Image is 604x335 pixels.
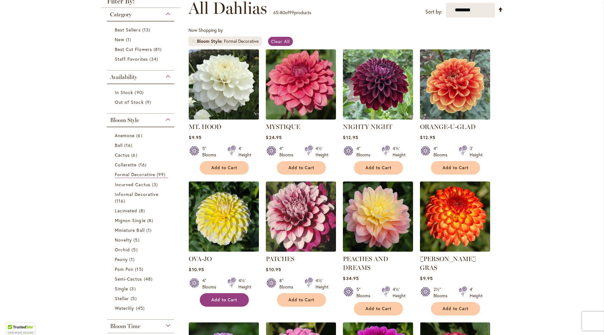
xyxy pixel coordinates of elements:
a: Nighty Night [343,115,413,121]
button: Add to Cart [354,161,403,175]
span: Now Shopping by [188,27,223,33]
a: New [115,36,168,43]
img: MYSTIQUE [266,49,336,120]
div: 4½' Height [316,145,328,158]
span: Peony [115,256,128,262]
div: 5" Blooms [202,145,220,158]
div: 4' Height [470,286,483,299]
span: Ball [115,142,123,148]
span: 5 [131,295,138,302]
p: - of products [273,8,311,18]
button: Add to Cart [277,161,326,175]
a: Semi-Cactus 48 [115,276,168,282]
span: $12.95 [343,134,358,140]
a: Pom Pon 15 [115,266,168,272]
a: Patches [266,247,336,253]
span: In Stock [115,89,133,95]
span: 5 [133,237,141,243]
a: MARDY GRAS [420,247,490,253]
a: Orange-U-Glad [420,115,490,121]
span: Bloom Time [110,323,140,330]
div: 4" Blooms [356,145,374,158]
span: Formal Decorative [115,171,155,177]
span: 16 [124,142,134,148]
a: Best Cut Flowers [115,46,168,53]
a: Best Sellers [115,26,168,33]
span: 3 [130,285,137,292]
span: $12.95 [420,134,435,140]
a: Stellar 5 [115,295,168,302]
a: Staff Favorites [115,56,168,62]
span: 6 [136,132,144,139]
div: 4" Blooms [202,277,220,290]
a: Anemone 6 [115,132,168,139]
div: 4' Height [238,145,251,158]
span: Add to Cart [288,165,314,170]
span: Add to Cart [443,165,468,170]
div: Formal Decorative [224,38,259,44]
a: Mignon Single 8 [115,217,168,224]
img: Nighty Night [343,49,413,120]
span: 81 [154,46,163,53]
span: 99 [157,171,167,178]
span: 48 [144,276,154,282]
span: Staff Favorites [115,56,148,62]
span: Add to Cart [366,306,391,311]
div: 4½' Height [238,277,251,290]
span: Waterlily [115,305,134,311]
span: Add to Cart [211,297,237,303]
span: Best Sellers [115,27,141,33]
button: Add to Cart [200,293,249,307]
img: MARDY GRAS [420,181,490,252]
span: Best Cut Flowers [115,46,152,52]
span: Add to Cart [443,306,468,311]
div: 4½' Height [393,145,405,158]
a: Incurved Cactus 3 [115,181,168,188]
span: $9.95 [189,134,201,140]
img: Patches [266,181,336,252]
span: 99 [289,9,294,15]
a: Miniature Ball 1 [115,227,168,233]
span: 116 [115,198,127,204]
span: Out of Stock [115,99,144,105]
a: Waterlily 45 [115,305,168,311]
a: PATCHES [266,255,294,263]
a: MT. HOOD [189,123,221,131]
span: 65 [273,9,278,15]
a: Out of Stock 9 [115,99,168,105]
iframe: Launch Accessibility Center [5,313,22,330]
span: $34.95 [343,275,359,281]
a: MT. HOOD [189,115,259,121]
span: 1 [129,256,136,263]
span: 9 [145,99,153,105]
a: Clear All [268,37,293,46]
span: Miniature Ball [115,227,145,233]
button: Add to Cart [200,161,249,175]
span: 15 [135,266,145,272]
span: $24.95 [266,134,282,140]
img: PEACHES AND DREAMS [343,181,413,252]
a: ORANGE-U-GLAD [420,123,476,131]
label: Sort by: [425,6,442,18]
a: Cactus 6 [115,152,168,158]
a: Ball 16 [115,142,168,148]
a: [PERSON_NAME] GRAS [420,255,476,271]
div: 4½' Height [393,286,405,299]
span: 3 [152,181,159,188]
span: Incurved Cactus [115,181,150,187]
a: Laciniated 8 [115,207,168,214]
a: OVA-JO [189,247,259,253]
span: 1 [126,36,133,43]
img: Orange-U-Glad [420,49,490,120]
span: Semi-Cactus [115,276,142,282]
a: In Stock 90 [115,89,168,96]
div: 3' Height [470,145,483,158]
span: Pom Pon [115,266,133,272]
a: MYSTIQUE [266,123,300,131]
span: $9.95 [420,275,433,281]
a: Orchid 5 [115,246,168,253]
span: Availability [110,74,137,81]
span: 8 [139,207,147,214]
span: New [115,36,124,42]
span: Single [115,286,128,292]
